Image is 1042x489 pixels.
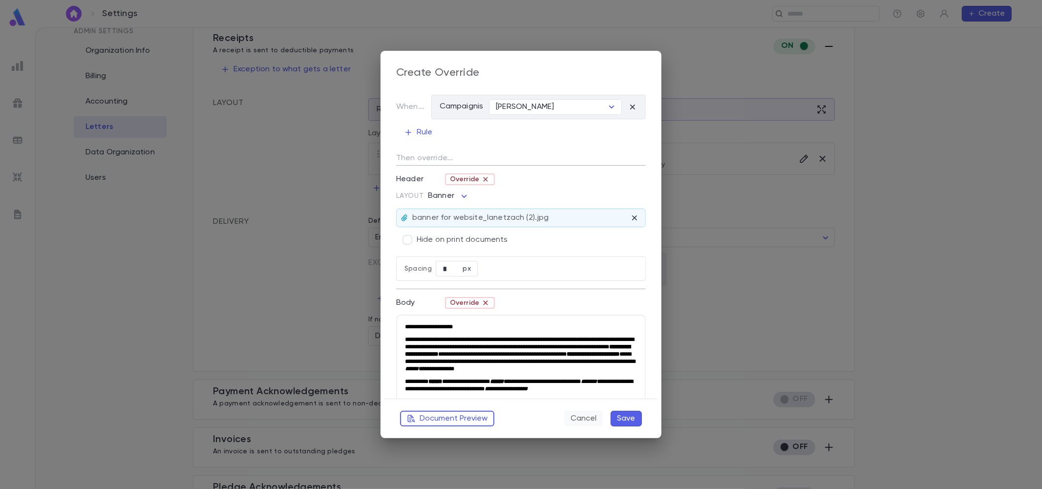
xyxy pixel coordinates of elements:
[428,189,470,204] div: Banner
[8,8,240,115] body: Rich Text Area. Press ALT-0 for help.
[396,192,424,200] span: Layout
[8,8,240,15] body: Rich Text Area. Press ALT-0 for help.
[445,173,495,185] div: Override
[417,235,508,245] p: Hide on print documents
[397,316,645,412] iframe: Rich Text Area
[440,99,484,115] p: Campaign is
[605,100,618,114] button: Open
[396,123,441,142] button: Rule
[396,102,427,112] p: When...
[611,411,642,426] button: Save
[564,411,603,426] button: Cancel
[396,174,445,184] div: Header
[404,128,433,137] p: Rule
[8,8,240,19] body: Rich Text Area. Press ALT-0 for help.
[396,66,480,83] h6: Create Override
[8,8,240,103] body: Rich Text Area. Press ALT-0 for help.
[450,175,490,184] div: Override
[400,411,494,426] button: Document Preview
[463,265,471,273] p: px
[445,297,495,309] div: Override
[428,192,454,200] span: Banner
[492,102,554,112] p: [PERSON_NAME]
[412,213,549,223] p: banner for website_lanetzach (2).jpg
[396,298,445,308] div: Body
[396,149,646,163] p: Then override...
[450,298,490,307] div: Override
[404,265,432,273] p: Spacing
